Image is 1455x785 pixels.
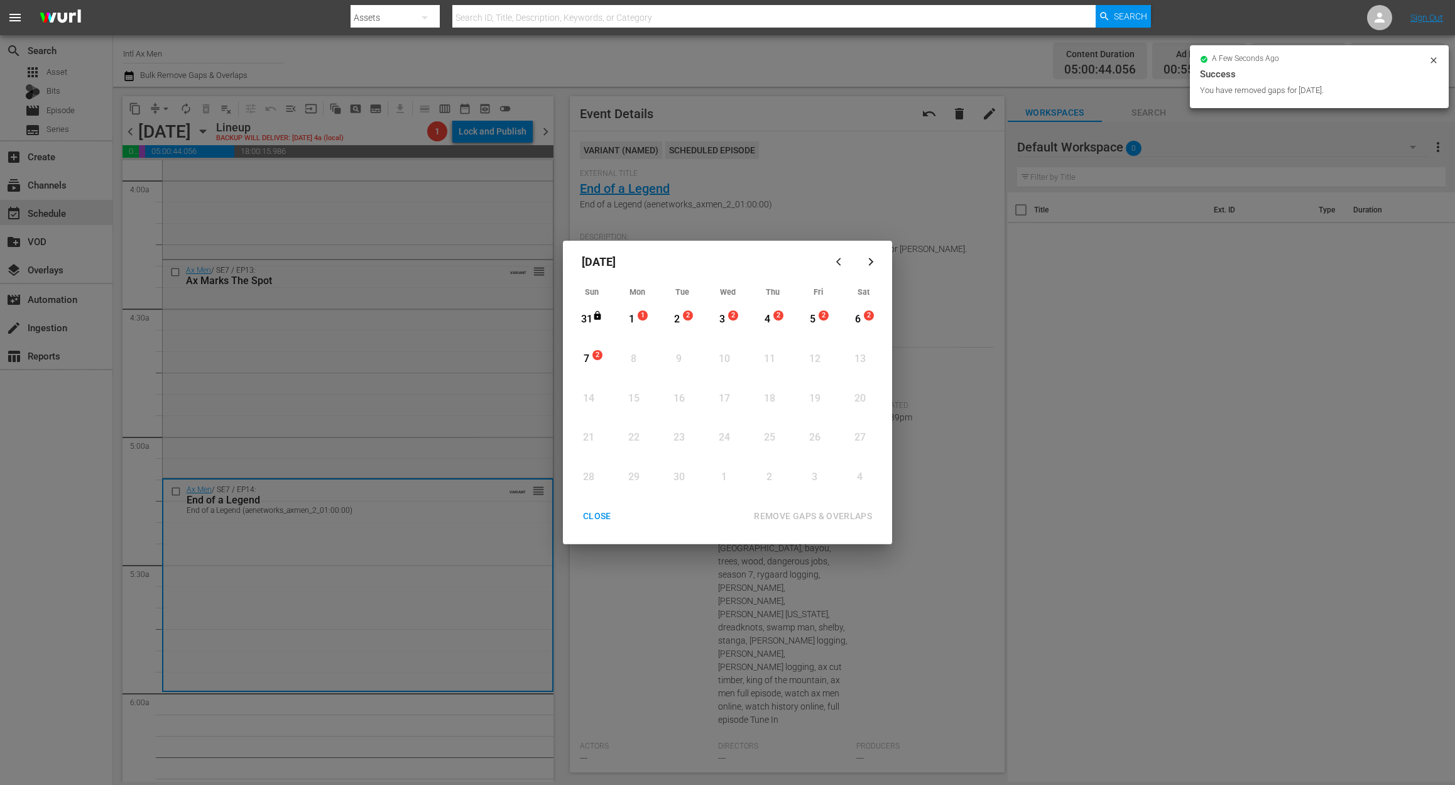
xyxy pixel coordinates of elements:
[30,3,90,33] img: ans4CAIJ8jUAAAAAAAAAAAAAAAAAAAAAAAAgQb4GAAAAAAAAAAAAAAAAAAAAAAAAJMjXAAAAAAAAAAAAAAAAAAAAAAAAgAT5G...
[761,470,777,485] div: 2
[581,392,597,406] div: 14
[716,470,732,485] div: 1
[624,312,640,327] div: 1
[568,505,626,528] button: CLOSE
[581,431,597,445] div: 21
[807,392,822,406] div: 19
[671,392,687,406] div: 16
[671,352,687,366] div: 9
[629,287,645,297] span: Mon
[716,392,732,406] div: 17
[626,470,641,485] div: 29
[579,352,594,366] div: 7
[852,392,868,406] div: 20
[716,431,732,445] div: 24
[579,312,594,327] div: 31
[729,310,738,321] span: 2
[626,392,641,406] div: 15
[626,431,641,445] div: 22
[850,312,866,327] div: 6
[852,470,868,485] div: 4
[807,431,822,445] div: 26
[761,352,777,366] div: 11
[1212,54,1279,64] span: a few seconds ago
[807,352,822,366] div: 12
[774,310,783,321] span: 2
[684,310,692,321] span: 2
[1200,84,1425,97] div: You have removed gaps for [DATE].
[814,287,823,297] span: Fri
[585,287,599,297] span: Sun
[766,287,780,297] span: Thu
[852,431,868,445] div: 27
[569,247,826,277] div: [DATE]
[638,310,647,321] span: 1
[675,287,689,297] span: Tue
[671,470,687,485] div: 30
[761,392,777,406] div: 18
[1410,13,1443,23] a: Sign Out
[593,350,602,360] span: 2
[760,312,775,327] div: 4
[573,508,621,524] div: CLOSE
[1114,5,1147,28] span: Search
[761,431,777,445] div: 25
[807,470,822,485] div: 3
[819,310,828,321] span: 2
[716,352,732,366] div: 10
[8,10,23,25] span: menu
[626,352,641,366] div: 8
[720,287,736,297] span: Wed
[671,431,687,445] div: 23
[669,312,685,327] div: 2
[858,287,869,297] span: Sat
[852,352,868,366] div: 13
[714,312,730,327] div: 3
[581,470,597,485] div: 28
[864,310,873,321] span: 2
[569,283,886,498] div: Month View
[805,312,820,327] div: 5
[1200,67,1439,82] div: Success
